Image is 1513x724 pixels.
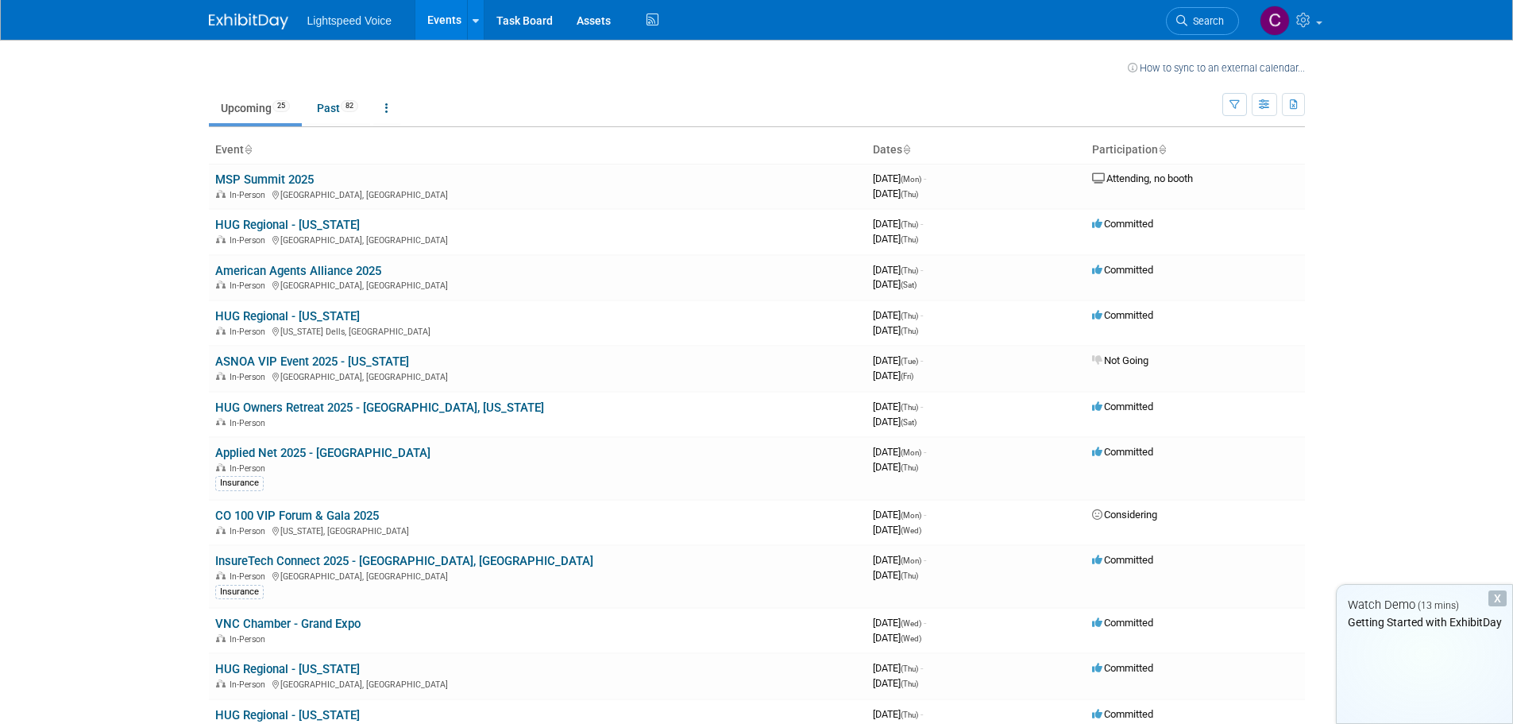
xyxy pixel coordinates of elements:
[215,309,360,323] a: HUG Regional - [US_STATE]
[1488,590,1507,606] div: Dismiss
[901,357,918,366] span: (Tue)
[216,235,226,243] img: In-Person Event
[215,218,360,232] a: HUG Regional - [US_STATE]
[216,190,226,198] img: In-Person Event
[901,571,918,580] span: (Thu)
[215,188,860,200] div: [GEOGRAPHIC_DATA], [GEOGRAPHIC_DATA]
[1092,172,1193,184] span: Attending, no booth
[1092,218,1153,230] span: Committed
[873,524,921,536] span: [DATE]
[873,324,918,336] span: [DATE]
[307,14,392,27] span: Lightspeed Voice
[230,634,270,645] span: In-Person
[901,448,921,457] span: (Mon)
[230,679,270,690] span: In-Person
[1092,509,1157,521] span: Considering
[921,354,923,366] span: -
[873,461,918,473] span: [DATE]
[216,281,226,288] img: In-Person Event
[1092,662,1153,674] span: Committed
[230,372,270,382] span: In-Person
[230,281,270,291] span: In-Person
[1086,137,1305,164] th: Participation
[1128,62,1305,74] a: How to sync to an external calendar...
[216,463,226,471] img: In-Person Event
[1337,597,1512,614] div: Watch Demo
[216,634,226,642] img: In-Person Event
[901,511,921,520] span: (Mon)
[1166,7,1239,35] a: Search
[215,585,264,599] div: Insurance
[215,617,361,631] a: VNC Chamber - Grand Expo
[216,418,226,426] img: In-Person Event
[901,372,913,381] span: (Fri)
[215,708,360,722] a: HUG Regional - [US_STATE]
[867,137,1086,164] th: Dates
[902,143,910,156] a: Sort by Start Date
[209,14,288,29] img: ExhibitDay
[901,526,921,535] span: (Wed)
[873,233,918,245] span: [DATE]
[921,264,923,276] span: -
[215,554,593,568] a: InsureTech Connect 2025 - [GEOGRAPHIC_DATA], [GEOGRAPHIC_DATA]
[209,137,867,164] th: Event
[244,143,252,156] a: Sort by Event Name
[901,175,921,184] span: (Mon)
[230,526,270,536] span: In-Person
[1260,6,1290,36] img: Christopher Taylor
[873,309,923,321] span: [DATE]
[924,617,926,629] span: -
[215,370,860,382] div: [GEOGRAPHIC_DATA], [GEOGRAPHIC_DATA]
[1187,15,1224,27] span: Search
[901,418,917,427] span: (Sat)
[230,190,270,200] span: In-Person
[216,372,226,380] img: In-Person Event
[901,403,918,412] span: (Thu)
[216,327,226,335] img: In-Person Event
[341,100,358,112] span: 82
[215,401,544,415] a: HUG Owners Retreat 2025 - [GEOGRAPHIC_DATA], [US_STATE]
[873,218,923,230] span: [DATE]
[924,554,926,566] span: -
[1092,554,1153,566] span: Committed
[215,509,379,523] a: CO 100 VIP Forum & Gala 2025
[901,664,918,673] span: (Thu)
[901,312,918,320] span: (Thu)
[901,220,918,229] span: (Thu)
[215,569,860,582] div: [GEOGRAPHIC_DATA], [GEOGRAPHIC_DATA]
[215,233,860,246] div: [GEOGRAPHIC_DATA], [GEOGRAPHIC_DATA]
[921,708,923,720] span: -
[901,463,918,472] span: (Thu)
[924,509,926,521] span: -
[215,278,860,291] div: [GEOGRAPHIC_DATA], [GEOGRAPHIC_DATA]
[924,172,926,184] span: -
[901,235,918,244] span: (Thu)
[215,476,264,490] div: Insurance
[230,463,270,474] span: In-Person
[1337,614,1512,630] div: Getting Started with ExhibitDay
[901,190,918,199] span: (Thu)
[901,327,918,335] span: (Thu)
[873,677,918,689] span: [DATE]
[215,264,381,278] a: American Agents Alliance 2025
[873,446,926,458] span: [DATE]
[215,446,430,460] a: Applied Net 2025 - [GEOGRAPHIC_DATA]
[873,554,926,566] span: [DATE]
[873,632,921,644] span: [DATE]
[873,172,926,184] span: [DATE]
[873,617,926,629] span: [DATE]
[272,100,290,112] span: 25
[1092,354,1148,366] span: Not Going
[215,324,860,337] div: [US_STATE] Dells, [GEOGRAPHIC_DATA]
[901,619,921,628] span: (Wed)
[873,708,923,720] span: [DATE]
[305,93,370,123] a: Past82
[215,524,860,536] div: [US_STATE], [GEOGRAPHIC_DATA]
[873,662,923,674] span: [DATE]
[901,679,918,688] span: (Thu)
[873,370,913,381] span: [DATE]
[873,401,923,412] span: [DATE]
[901,556,921,565] span: (Mon)
[873,354,923,366] span: [DATE]
[1092,708,1153,720] span: Committed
